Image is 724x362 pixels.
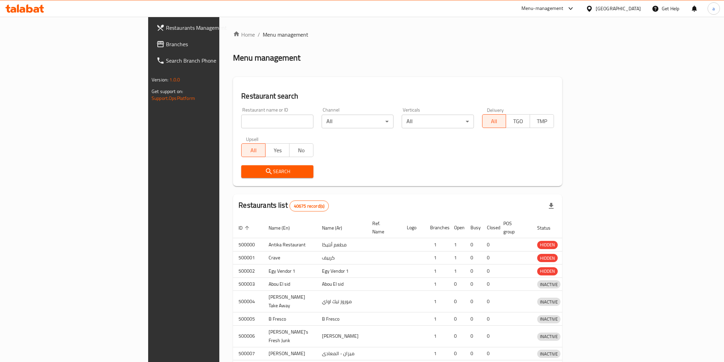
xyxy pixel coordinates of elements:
span: Search Branch Phone [166,56,263,65]
td: 0 [465,325,481,347]
td: 1 [425,325,449,347]
span: ID [238,224,251,232]
td: 0 [449,312,465,326]
span: Yes [268,145,287,155]
td: 0 [449,347,465,360]
nav: breadcrumb [233,30,562,39]
div: Export file [543,198,559,214]
span: Version: [152,75,168,84]
td: Crave [263,251,316,264]
td: موروز تيك اواي [316,291,367,312]
td: 0 [465,238,481,251]
span: Status [537,224,559,232]
button: All [482,114,506,128]
th: Closed [481,217,498,238]
div: Menu-management [521,4,564,13]
td: 1 [425,347,449,360]
td: 1 [425,291,449,312]
td: 0 [449,325,465,347]
td: 0 [481,264,498,278]
span: Menu management [263,30,308,39]
span: TGO [509,116,527,126]
td: 1 [449,251,465,264]
div: INACTIVE [537,280,560,288]
td: 0 [465,291,481,312]
span: TMP [533,116,551,126]
div: HIDDEN [537,267,558,275]
button: No [289,143,313,157]
span: HIDDEN [537,241,558,249]
td: B Fresco [316,312,367,326]
td: Egy Vendor 1 [263,264,316,278]
th: Branches [425,217,449,238]
h2: Restaurants list [238,200,329,211]
span: HIDDEN [537,267,558,275]
span: INACTIVE [537,333,560,340]
span: INACTIVE [537,298,560,306]
th: Busy [465,217,481,238]
span: a [712,5,715,12]
a: Search Branch Phone [151,52,269,69]
td: Antika Restaurant [263,238,316,251]
button: Yes [265,143,289,157]
div: Total records count [289,201,329,211]
span: Name (En) [269,224,299,232]
th: Open [449,217,465,238]
span: Search [247,167,308,176]
span: Restaurants Management [166,24,263,32]
td: 0 [481,291,498,312]
label: Upsell [246,137,259,141]
td: 1 [425,277,449,291]
td: 0 [465,251,481,264]
h2: Restaurant search [241,91,554,101]
td: 0 [465,277,481,291]
td: ميزان - المعادى [316,347,367,360]
td: 0 [481,251,498,264]
td: [PERSON_NAME] Take Away [263,291,316,312]
td: 1 [425,251,449,264]
a: Support.OpsPlatform [152,94,195,103]
td: Abou El sid [316,277,367,291]
td: Abou El sid [263,277,316,291]
td: 1 [449,264,465,278]
span: 40675 record(s) [290,203,328,209]
span: All [485,116,504,126]
div: All [322,115,393,128]
td: كرييف [316,251,367,264]
span: Branches [166,40,263,48]
td: 0 [465,347,481,360]
span: Name (Ar) [322,224,351,232]
td: 0 [481,325,498,347]
td: 0 [481,347,498,360]
td: 1 [449,238,465,251]
button: All [241,143,266,157]
span: 1.0.0 [169,75,180,84]
td: مطعم أنتيكا [316,238,367,251]
td: 0 [465,264,481,278]
td: 0 [465,312,481,326]
td: Egy Vendor 1 [316,264,367,278]
td: 0 [481,312,498,326]
input: Search for restaurant name or ID.. [241,115,313,128]
span: INACTIVE [537,315,560,323]
td: 0 [449,277,465,291]
span: All [244,145,263,155]
td: 0 [481,238,498,251]
span: No [292,145,311,155]
span: INACTIVE [537,281,560,288]
td: B Fresco [263,312,316,326]
button: TMP [530,114,554,128]
td: 0 [481,277,498,291]
td: 1 [425,312,449,326]
a: Restaurants Management [151,20,269,36]
label: Delivery [487,107,504,112]
span: HIDDEN [537,254,558,262]
button: Search [241,165,313,178]
td: [PERSON_NAME] [316,325,367,347]
td: 1 [425,264,449,278]
span: POS group [503,219,523,236]
td: [PERSON_NAME] [263,347,316,360]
